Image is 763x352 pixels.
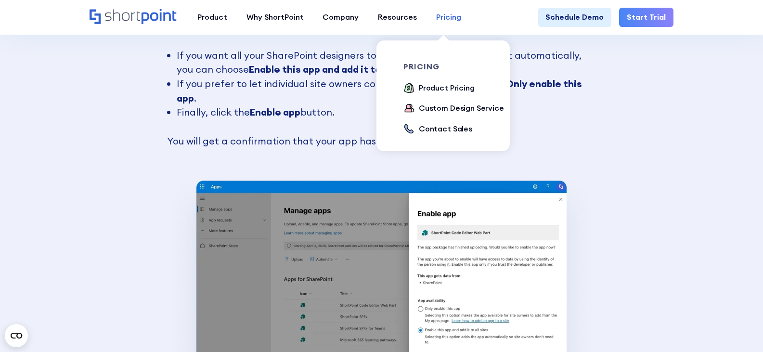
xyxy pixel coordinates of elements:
[403,63,510,71] div: pricing
[5,324,28,347] button: Open CMP widget
[419,82,475,94] div: Product Pricing
[538,8,612,27] a: Schedule Demo
[368,8,427,27] a: Resources
[177,77,596,105] li: If you prefer to let individual site owners control app installation, select .
[323,12,359,23] div: Company
[313,8,369,27] a: Company
[590,240,763,352] iframe: Chat Widget
[188,8,237,27] a: Product
[419,123,472,135] div: Contact Sales
[167,134,596,148] p: You will get a confirmation that your app has been enabled.
[177,48,596,77] li: If you want all your SharePoint designers to have access to the web part automatically, you can c...
[403,82,474,95] a: Product Pricing
[419,103,504,114] div: Custom Design Service
[246,12,304,23] div: Why ShortPoint
[436,12,461,23] div: Pricing
[197,12,227,23] div: Product
[237,8,313,27] a: Why ShortPoint
[619,8,673,27] a: Start Trial
[90,9,178,26] a: Home
[403,123,472,136] a: Contact Sales
[250,106,300,118] strong: Enable app
[177,105,596,133] li: Finally, click the button. ‍
[403,103,504,116] a: Custom Design Service
[249,63,420,75] strong: Enable this app and add it to all sites
[427,8,471,27] a: Pricing
[378,12,417,23] div: Resources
